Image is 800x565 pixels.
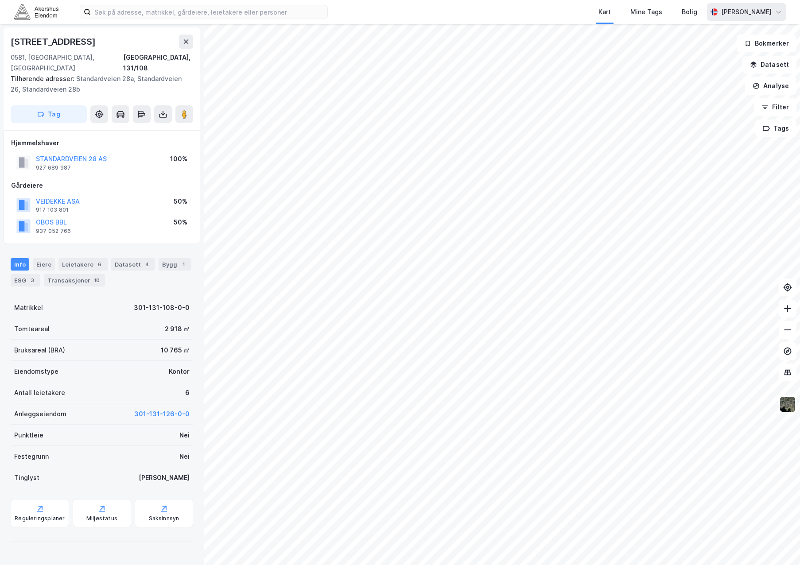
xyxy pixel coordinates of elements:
[58,258,108,271] div: Leietakere
[11,274,40,286] div: ESG
[11,35,97,49] div: [STREET_ADDRESS]
[14,4,58,19] img: akershus-eiendom-logo.9091f326c980b4bce74ccdd9f866810c.svg
[174,217,187,228] div: 50%
[134,409,190,419] button: 301-131-126-0-0
[11,52,123,74] div: 0581, [GEOGRAPHIC_DATA], [GEOGRAPHIC_DATA]
[11,258,29,271] div: Info
[179,430,190,441] div: Nei
[745,77,796,95] button: Analyse
[165,324,190,334] div: 2 918 ㎡
[14,451,49,462] div: Festegrunn
[44,274,105,286] div: Transaksjoner
[779,396,796,413] img: 9k=
[598,7,611,17] div: Kart
[11,74,186,95] div: Standardveien 28a, Standardveien 26, Standardveien 28b
[14,387,65,398] div: Antall leietakere
[11,75,76,82] span: Tilhørende adresser:
[143,260,151,269] div: 4
[185,387,190,398] div: 6
[179,260,188,269] div: 1
[123,52,193,74] div: [GEOGRAPHIC_DATA], 131/108
[15,515,65,522] div: Reguleringsplaner
[139,472,190,483] div: [PERSON_NAME]
[91,5,327,19] input: Søk på adresse, matrikkel, gårdeiere, leietakere eller personer
[11,138,193,148] div: Hjemmelshaver
[14,345,65,356] div: Bruksareal (BRA)
[134,302,190,313] div: 301-131-108-0-0
[14,366,58,377] div: Eiendomstype
[721,7,772,17] div: [PERSON_NAME]
[36,206,69,213] div: 917 103 801
[11,180,193,191] div: Gårdeiere
[742,56,796,74] button: Datasett
[14,302,43,313] div: Matrikkel
[174,196,187,207] div: 50%
[179,451,190,462] div: Nei
[161,345,190,356] div: 10 765 ㎡
[169,366,190,377] div: Kontor
[95,260,104,269] div: 6
[86,515,117,522] div: Miljøstatus
[36,164,71,171] div: 927 689 987
[36,228,71,235] div: 937 052 766
[11,105,87,123] button: Tag
[756,522,800,565] div: Kontrollprogram for chat
[737,35,796,52] button: Bokmerker
[756,522,800,565] iframe: Chat Widget
[755,120,796,137] button: Tags
[14,472,39,483] div: Tinglyst
[754,98,796,116] button: Filter
[33,258,55,271] div: Eiere
[14,324,50,334] div: Tomteareal
[630,7,662,17] div: Mine Tags
[14,430,43,441] div: Punktleie
[92,276,101,285] div: 10
[682,7,697,17] div: Bolig
[14,409,66,419] div: Anleggseiendom
[149,515,179,522] div: Saksinnsyn
[170,154,187,164] div: 100%
[111,258,155,271] div: Datasett
[28,276,37,285] div: 3
[159,258,191,271] div: Bygg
